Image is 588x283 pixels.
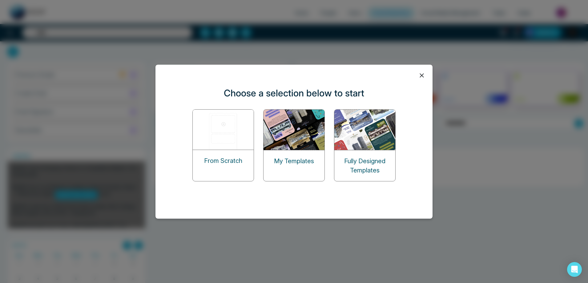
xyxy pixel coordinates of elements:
[264,110,325,150] img: my-templates.png
[274,156,314,166] p: My Templates
[334,156,395,175] p: Fully Designed Templates
[204,156,242,165] p: From Scratch
[334,110,396,150] img: designed-templates.png
[193,110,254,150] img: start-from-scratch.png
[567,262,582,277] div: Open Intercom Messenger
[224,86,364,100] p: Choose a selection below to start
